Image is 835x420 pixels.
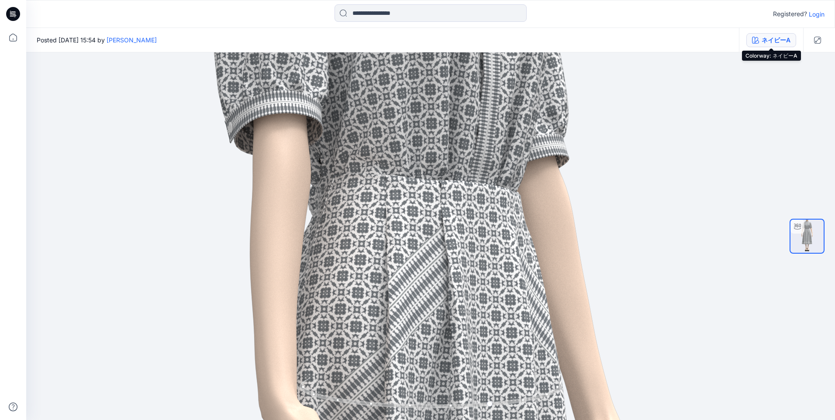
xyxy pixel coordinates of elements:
p: Login [809,10,825,19]
p: Registered? [773,9,807,19]
div: ネイビーA [762,35,790,45]
button: ネイビーA [746,33,796,47]
img: turntable-01-10-2025-07:44:10 [790,220,824,253]
a: [PERSON_NAME] [107,36,157,44]
span: Posted [DATE] 15:54 by [37,35,157,45]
